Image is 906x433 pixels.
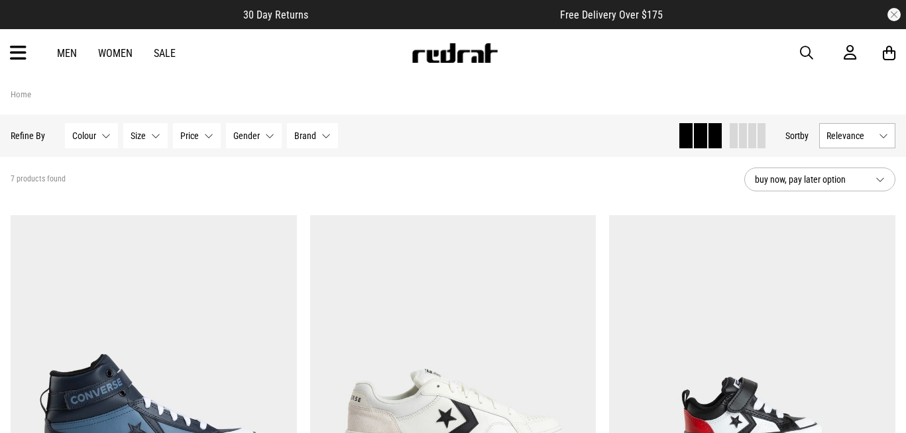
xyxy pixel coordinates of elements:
span: 7 products found [11,174,66,185]
button: Gender [226,123,282,148]
p: Refine By [11,130,45,141]
span: Free Delivery Over $175 [560,9,663,21]
span: Size [131,130,146,141]
a: Men [57,47,77,60]
span: Brand [294,130,316,141]
button: Colour [65,123,118,148]
span: 30 Day Returns [243,9,308,21]
a: Home [11,89,31,99]
span: by [800,130,809,141]
img: Redrat logo [411,43,498,63]
button: Relevance [819,123,895,148]
button: Sortby [785,128,809,144]
iframe: Customer reviews powered by Trustpilot [335,8,534,21]
a: Women [98,47,133,60]
span: buy now, pay later option [755,171,865,187]
a: Sale [154,47,176,60]
span: Price [180,130,199,141]
span: Gender [233,130,260,141]
button: Size [123,123,168,148]
button: buy now, pay later option [744,168,895,191]
button: Price [173,123,221,148]
button: Brand [287,123,338,148]
span: Colour [72,130,96,141]
span: Relevance [826,130,874,141]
